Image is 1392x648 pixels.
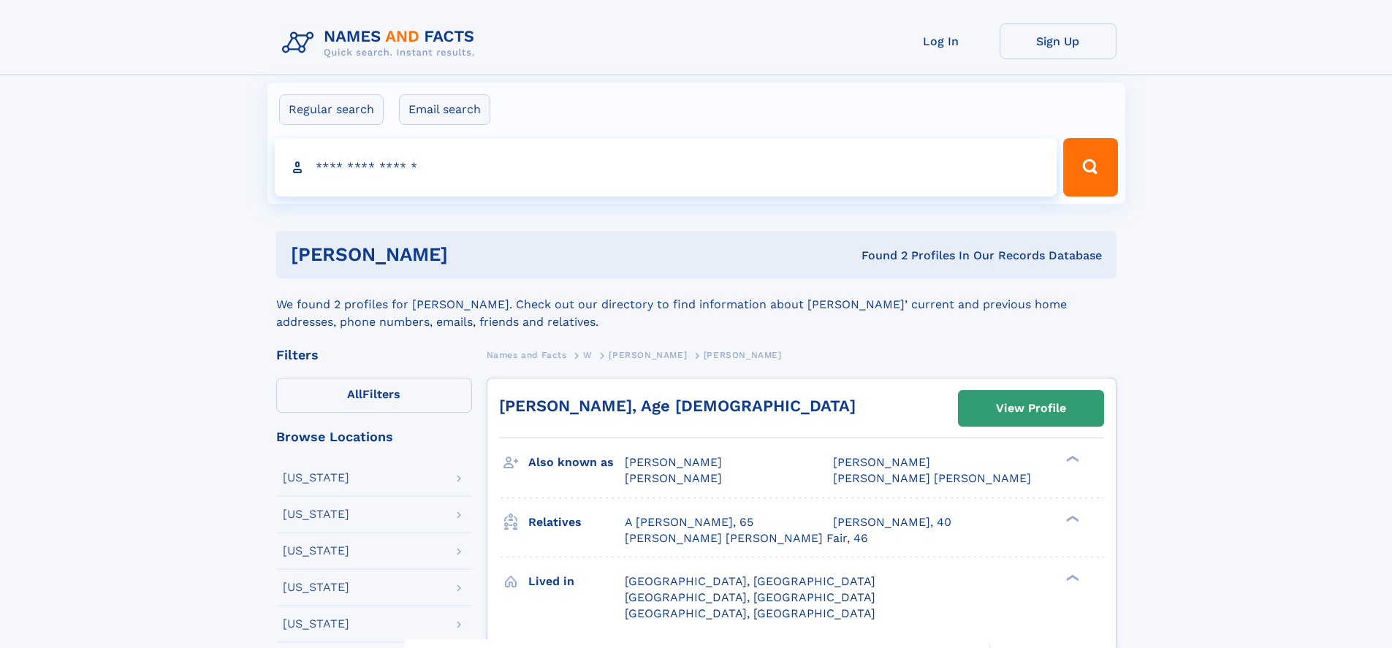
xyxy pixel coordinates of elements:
[528,569,625,594] h3: Lived in
[625,606,875,620] span: [GEOGRAPHIC_DATA], [GEOGRAPHIC_DATA]
[833,455,930,469] span: [PERSON_NAME]
[279,94,384,125] label: Regular search
[347,387,362,401] span: All
[609,350,687,360] span: [PERSON_NAME]
[625,471,722,485] span: [PERSON_NAME]
[283,508,349,520] div: [US_STATE]
[1063,138,1117,197] button: Search Button
[625,590,875,604] span: [GEOGRAPHIC_DATA], [GEOGRAPHIC_DATA]
[833,471,1031,485] span: [PERSON_NAME] [PERSON_NAME]
[996,392,1066,425] div: View Profile
[1062,454,1080,464] div: ❯
[276,23,487,63] img: Logo Names and Facts
[625,530,868,546] a: [PERSON_NAME] [PERSON_NAME] Fair, 46
[275,138,1057,197] input: search input
[625,574,875,588] span: [GEOGRAPHIC_DATA], [GEOGRAPHIC_DATA]
[399,94,490,125] label: Email search
[528,450,625,475] h3: Also known as
[276,378,472,413] label: Filters
[1000,23,1117,59] a: Sign Up
[283,545,349,557] div: [US_STATE]
[283,618,349,630] div: [US_STATE]
[276,430,472,443] div: Browse Locations
[1062,514,1080,523] div: ❯
[959,391,1103,426] a: View Profile
[276,348,472,362] div: Filters
[276,278,1117,331] div: We found 2 profiles for [PERSON_NAME]. Check out our directory to find information about [PERSON_...
[625,514,753,530] a: A [PERSON_NAME], 65
[583,346,593,364] a: W
[283,582,349,593] div: [US_STATE]
[291,245,655,264] h1: [PERSON_NAME]
[609,346,687,364] a: [PERSON_NAME]
[583,350,593,360] span: W
[487,346,567,364] a: Names and Facts
[283,472,349,484] div: [US_STATE]
[833,514,951,530] a: [PERSON_NAME], 40
[655,248,1102,264] div: Found 2 Profiles In Our Records Database
[704,350,782,360] span: [PERSON_NAME]
[528,510,625,535] h3: Relatives
[499,397,856,415] a: [PERSON_NAME], Age [DEMOGRAPHIC_DATA]
[883,23,1000,59] a: Log In
[625,455,722,469] span: [PERSON_NAME]
[1062,573,1080,582] div: ❯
